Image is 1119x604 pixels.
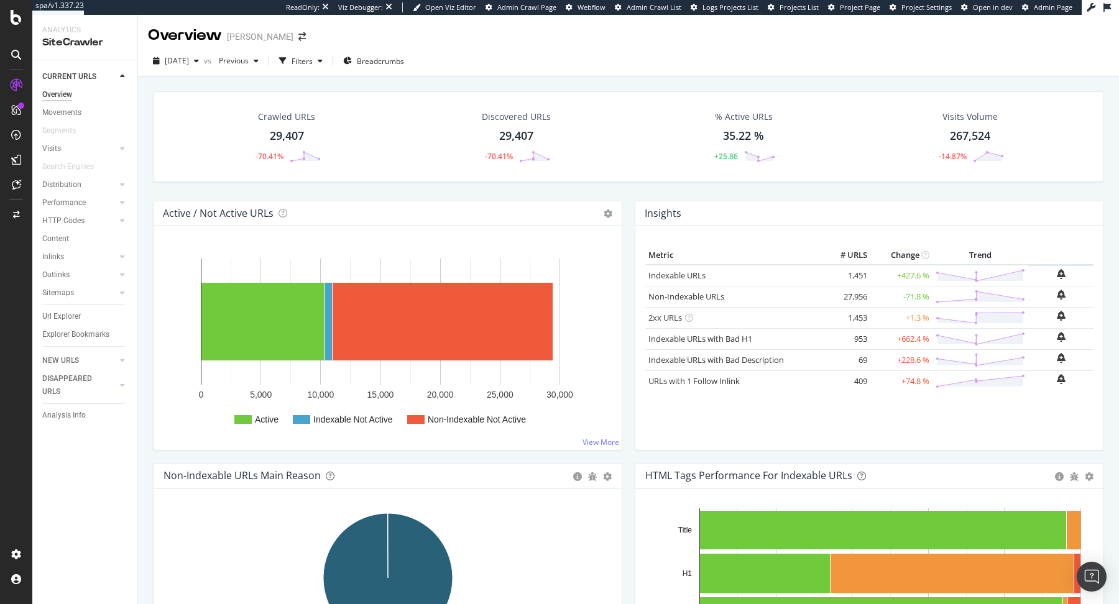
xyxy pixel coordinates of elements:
[42,70,116,83] a: CURRENT URLS
[42,328,109,341] div: Explorer Bookmarks
[42,124,88,137] a: Segments
[42,25,127,35] div: Analytics
[583,437,619,447] a: View More
[286,2,320,12] div: ReadOnly:
[603,472,612,481] div: gear
[486,2,556,12] a: Admin Crawl Page
[148,51,204,71] button: [DATE]
[939,151,967,162] div: -14.87%
[42,178,116,191] a: Distribution
[821,370,870,391] td: 409
[645,205,681,222] h4: Insights
[678,526,693,534] text: Title
[1085,472,1094,481] div: gear
[42,310,129,323] a: Url Explorer
[163,469,321,482] div: Non-Indexable URLs Main Reason
[227,30,293,43] div: [PERSON_NAME]
[338,51,409,71] button: Breadcrumbs
[428,414,526,424] text: Non-Indexable Not Active
[270,128,304,144] div: 29,407
[42,106,81,119] div: Movements
[604,209,612,218] i: Options
[292,56,313,66] div: Filters
[828,2,880,12] a: Project Page
[578,2,606,12] span: Webflow
[780,2,819,12] span: Projects List
[165,55,189,66] span: 2025 Sep. 11th
[1057,290,1066,300] div: bell-plus
[627,2,681,12] span: Admin Crawl List
[357,56,404,66] span: Breadcrumbs
[42,354,79,367] div: NEW URLS
[485,151,513,162] div: -70.41%
[256,151,283,162] div: -70.41%
[870,265,932,286] td: +427.6 %
[250,390,272,400] text: 5,000
[298,32,306,41] div: arrow-right-arrow-left
[42,310,81,323] div: Url Explorer
[1077,562,1107,592] div: Open Intercom Messenger
[42,160,94,173] div: Search Engines
[425,2,476,12] span: Open Viz Editor
[840,2,880,12] span: Project Page
[42,372,116,398] a: DISAPPEARED URLS
[1057,332,1066,342] div: bell-plus
[1057,269,1066,279] div: bell-plus
[870,286,932,307] td: -71.8 %
[42,106,129,119] a: Movements
[901,2,952,12] span: Project Settings
[566,2,606,12] a: Webflow
[42,286,116,300] a: Sitemaps
[1057,311,1066,321] div: bell-plus
[258,111,315,123] div: Crawled URLs
[648,354,784,365] a: Indexable URLs with Bad Description
[42,372,105,398] div: DISAPPEARED URLS
[42,268,116,281] a: Outlinks
[648,312,682,323] a: 2xx URLs
[648,333,752,344] a: Indexable URLs with Bad H1
[367,390,394,400] text: 15,000
[274,51,328,71] button: Filters
[42,214,116,227] a: HTTP Codes
[42,409,129,422] a: Analysis Info
[1057,353,1066,363] div: bell-plus
[163,246,612,440] svg: A chart.
[1022,2,1072,12] a: Admin Page
[961,2,1013,12] a: Open in dev
[42,160,106,173] a: Search Engines
[42,250,116,263] a: Inlinks
[973,2,1013,12] span: Open in dev
[870,370,932,391] td: +74.8 %
[427,390,454,400] text: 20,000
[42,196,86,209] div: Performance
[723,128,764,144] div: 35.22 %
[645,246,821,265] th: Metric
[546,390,573,400] text: 30,000
[204,55,214,66] span: vs
[42,328,129,341] a: Explorer Bookmarks
[42,232,69,245] div: Content
[42,88,129,101] a: Overview
[214,55,249,66] span: Previous
[42,409,86,422] div: Analysis Info
[932,246,1028,265] th: Trend
[42,70,96,83] div: CURRENT URLS
[870,349,932,370] td: +228.6 %
[42,178,81,191] div: Distribution
[821,328,870,349] td: 953
[950,128,990,144] div: 267,524
[648,375,740,387] a: URLs with 1 Follow Inlink
[821,349,870,370] td: 69
[821,246,870,265] th: # URLS
[487,390,513,400] text: 25,000
[497,2,556,12] span: Admin Crawl Page
[573,472,582,481] div: circle-info
[714,151,738,162] div: +25.86
[1055,472,1064,481] div: circle-info
[691,2,758,12] a: Logs Projects List
[648,291,724,302] a: Non-Indexable URLs
[42,142,61,155] div: Visits
[42,214,85,227] div: HTTP Codes
[313,414,393,424] text: Indexable Not Active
